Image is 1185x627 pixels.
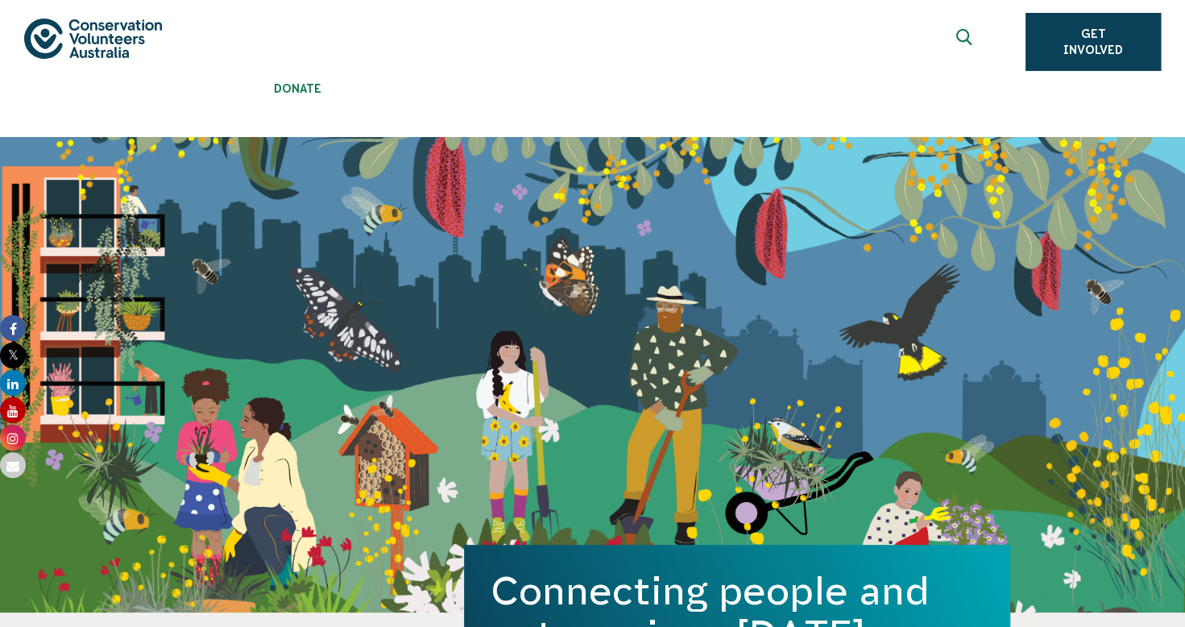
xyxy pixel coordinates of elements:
[1025,13,1161,71] a: Get Involved
[24,19,162,59] img: logo.svg
[955,29,976,55] span: Expand search box
[233,82,362,95] span: Donate
[947,23,985,61] button: Expand search box Close search box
